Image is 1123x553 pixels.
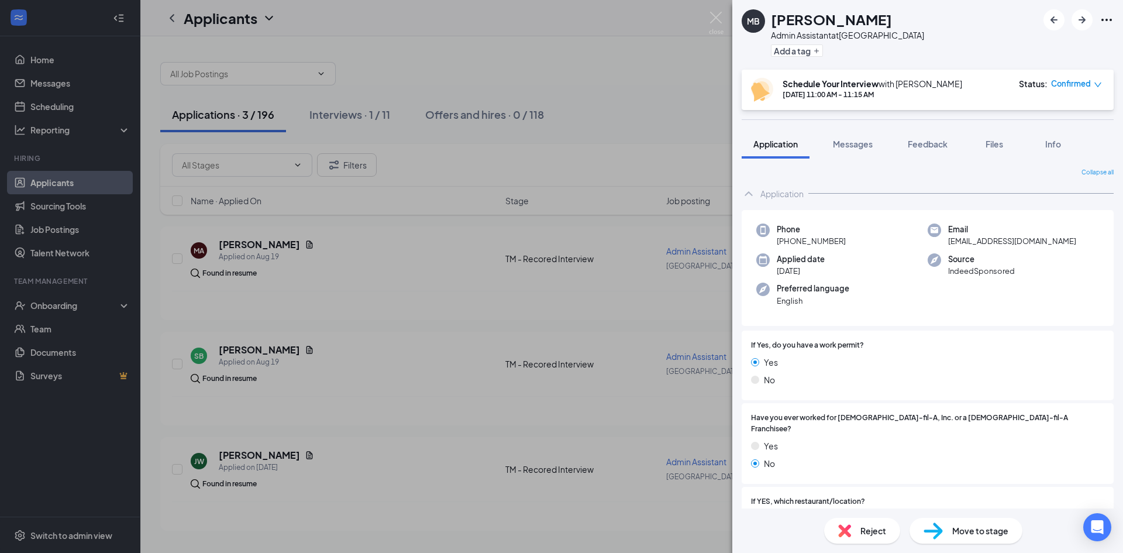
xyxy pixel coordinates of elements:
span: Preferred language [777,283,849,294]
span: [DATE] [777,265,825,277]
span: English [777,295,849,307]
span: Feedback [908,139,948,149]
div: Open Intercom Messenger [1083,513,1111,541]
span: Messages [833,139,873,149]
span: If YES, which restaurant/location? [751,496,865,507]
span: No [764,457,775,470]
span: If Yes, do you have a work permit? [751,340,864,351]
svg: Plus [813,47,820,54]
div: Status : [1019,78,1048,90]
span: No [764,373,775,386]
span: IndeedSponsored [948,265,1015,277]
span: [PHONE_NUMBER] [777,235,846,247]
button: ArrowRight [1072,9,1093,30]
span: Have you ever worked for [DEMOGRAPHIC_DATA]-fil-A, Inc. or a [DEMOGRAPHIC_DATA]-fil-A Franchisee? [751,413,1104,435]
span: Application [753,139,798,149]
span: Yes [764,356,778,369]
div: Application [760,188,804,200]
svg: ArrowRight [1075,13,1089,27]
button: PlusAdd a tag [771,44,823,57]
svg: ChevronUp [742,187,756,201]
span: Files [986,139,1003,149]
button: ArrowLeftNew [1043,9,1065,30]
b: Schedule Your Interview [783,78,879,89]
span: Yes [764,439,778,452]
span: Source [948,253,1015,265]
div: Admin Assistant at [GEOGRAPHIC_DATA] [771,29,924,41]
span: Info [1045,139,1061,149]
span: [EMAIL_ADDRESS][DOMAIN_NAME] [948,235,1076,247]
svg: ArrowLeftNew [1047,13,1061,27]
span: Reject [860,524,886,537]
span: Collapse all [1081,168,1114,177]
h1: [PERSON_NAME] [771,9,892,29]
span: Email [948,224,1076,235]
div: MB [747,15,760,27]
div: [DATE] 11:00 AM - 11:15 AM [783,90,962,99]
span: down [1094,81,1102,89]
span: Move to stage [952,524,1008,537]
span: Applied date [777,253,825,265]
div: with [PERSON_NAME] [783,78,962,90]
span: Phone [777,224,846,235]
span: Confirmed [1051,78,1091,90]
svg: Ellipses [1100,13,1114,27]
